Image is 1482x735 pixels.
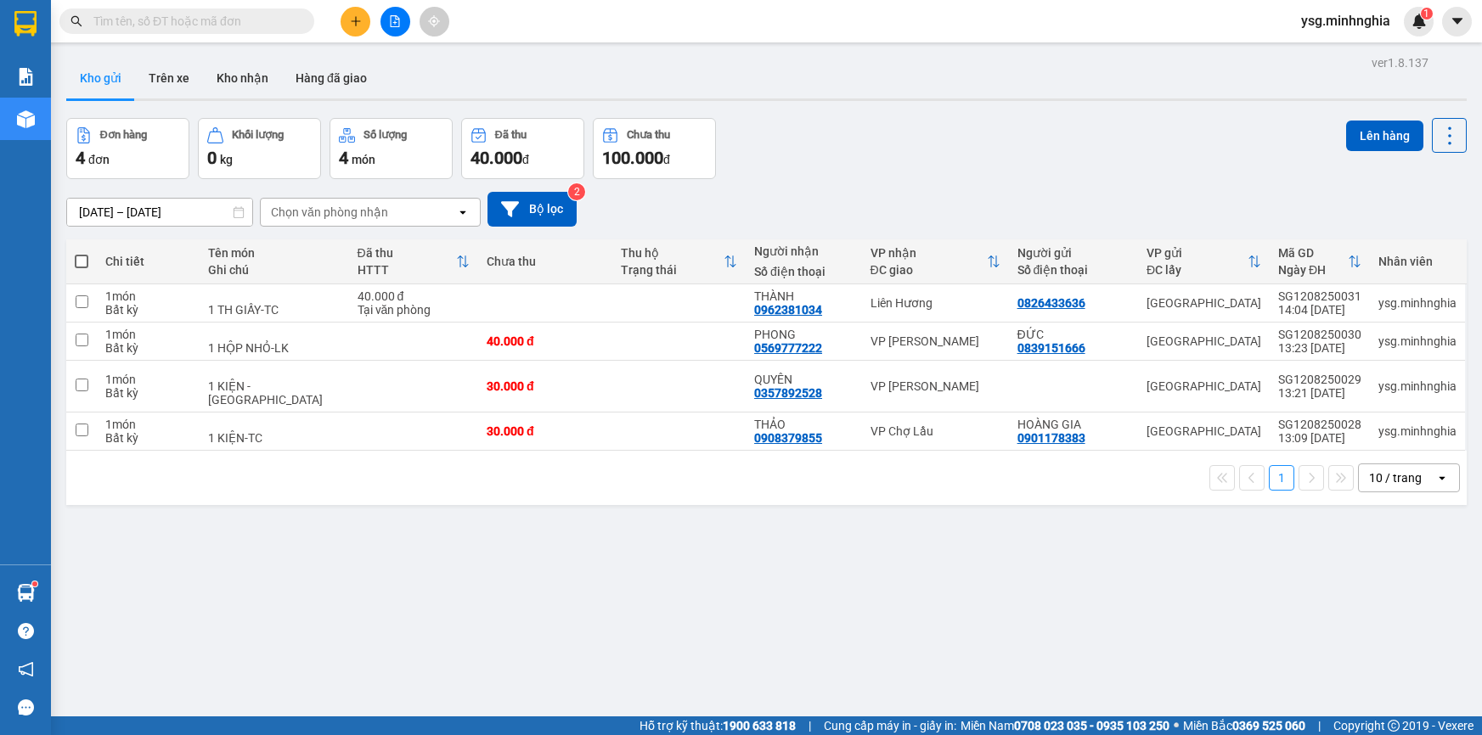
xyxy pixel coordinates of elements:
button: Đơn hàng4đơn [66,118,189,179]
div: Chưa thu [487,255,604,268]
span: 1 [1423,8,1429,20]
button: file-add [380,7,410,36]
div: Người nhận [754,244,853,258]
span: file-add [389,15,401,27]
th: Toggle SortBy [862,239,1009,284]
img: logo-vxr [14,11,37,36]
div: 30.000 đ [487,379,604,393]
button: Bộ lọc [487,192,577,227]
div: 0908379855 [754,431,822,445]
div: SG1208250029 [1278,373,1361,386]
div: Trạng thái [621,263,724,277]
div: [GEOGRAPHIC_DATA] [1147,424,1261,438]
div: Bất kỳ [105,341,191,355]
div: 1 món [105,373,191,386]
div: 13:09 [DATE] [1278,431,1361,445]
button: plus [341,7,370,36]
div: 0901178383 [1017,431,1085,445]
sup: 1 [32,581,37,586]
div: Ngày ĐH [1278,263,1348,277]
input: Tìm tên, số ĐT hoặc mã đơn [93,12,294,31]
span: notification [18,661,34,677]
img: warehouse-icon [17,110,35,128]
div: Bất kỳ [105,303,191,317]
div: ysg.minhnghia [1378,424,1457,438]
th: Toggle SortBy [1270,239,1370,284]
div: THẢO [754,418,853,431]
div: SG1208250031 [1278,289,1361,303]
div: Bất kỳ [105,431,191,445]
div: Ghi chú [208,263,341,277]
button: aim [420,7,449,36]
span: 0 [207,148,217,168]
span: Miền Nam [961,716,1169,735]
span: đơn [88,153,110,166]
button: Lên hàng [1346,121,1423,151]
div: 14:04 [DATE] [1278,303,1361,317]
div: Số điện thoại [754,265,853,278]
div: ĐỨC [1017,328,1130,341]
div: [GEOGRAPHIC_DATA] [1147,379,1261,393]
span: ysg.minhnghia [1288,10,1404,31]
div: 0826433636 [1017,296,1085,310]
div: Đã thu [495,129,527,141]
div: SG1208250030 [1278,328,1361,341]
svg: open [456,205,470,219]
div: Liên Hương [871,296,1000,310]
div: ĐC giao [871,263,987,277]
div: 13:23 [DATE] [1278,341,1361,355]
span: 100.000 [602,148,663,168]
div: Chọn văn phòng nhận [271,204,388,221]
button: 1 [1269,465,1294,491]
img: icon-new-feature [1412,14,1427,29]
div: Người gửi [1017,246,1130,260]
div: 40.000 đ [487,334,604,348]
span: copyright [1388,720,1400,732]
span: search [70,15,82,27]
button: Kho nhận [203,58,282,98]
div: ver 1.8.137 [1372,53,1428,72]
span: message [18,699,34,715]
strong: 0708 023 035 - 0935 103 250 [1014,719,1169,732]
button: Số lượng4món [330,118,453,179]
div: ysg.minhnghia [1378,379,1457,393]
button: Khối lượng0kg [198,118,321,179]
div: 1 KIỆN -ÁO [208,379,341,407]
div: 1 TH GIẤY-TC [208,303,341,317]
span: kg [220,153,233,166]
div: 13:21 [DATE] [1278,386,1361,400]
div: Bất kỳ [105,386,191,400]
div: Đã thu [358,246,456,260]
div: 30.000 đ [487,424,604,438]
div: Đơn hàng [100,129,147,141]
button: Trên xe [135,58,203,98]
button: Kho gửi [66,58,135,98]
div: ĐC lấy [1147,263,1248,277]
div: Tại văn phòng [358,303,470,317]
div: VP [PERSON_NAME] [871,379,1000,393]
span: Cung cấp máy in - giấy in: [824,716,956,735]
span: 4 [339,148,348,168]
div: 1 món [105,289,191,303]
div: 1 KIỆN-TC [208,431,341,445]
div: Số lượng [363,129,407,141]
div: VP Chợ Lầu [871,424,1000,438]
div: Nhân viên [1378,255,1457,268]
th: Toggle SortBy [349,239,478,284]
div: [GEOGRAPHIC_DATA] [1147,334,1261,348]
div: VP gửi [1147,246,1248,260]
span: caret-down [1450,14,1465,29]
div: Chi tiết [105,255,191,268]
svg: open [1435,471,1449,485]
span: đ [522,153,529,166]
button: caret-down [1442,7,1472,36]
span: plus [350,15,362,27]
div: HTTT [358,263,456,277]
div: 1 món [105,418,191,431]
span: ⚪️ [1174,722,1179,729]
span: 40.000 [471,148,522,168]
div: Tên món [208,246,341,260]
span: đ [663,153,670,166]
strong: 0369 525 060 [1232,719,1305,732]
button: Đã thu40.000đ [461,118,584,179]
